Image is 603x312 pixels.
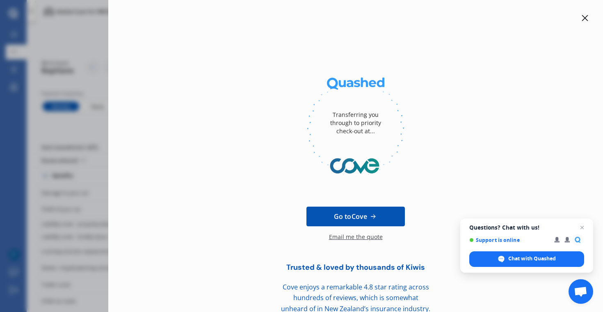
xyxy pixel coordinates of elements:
[334,212,367,221] span: Go to Cove
[569,279,593,304] div: Open chat
[265,263,446,272] div: Trusted & loved by thousands of Kiwis
[508,255,556,262] span: Chat with Quashed
[306,207,405,226] a: Go toCove
[469,251,584,267] div: Chat with Quashed
[323,98,388,148] div: Transferring you through to priority check-out at...
[329,233,383,249] div: Email me the quote
[469,224,584,231] span: Questions? Chat with us!
[469,237,548,243] span: Support is online
[307,148,404,184] img: Cove.webp
[577,223,587,232] span: Close chat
